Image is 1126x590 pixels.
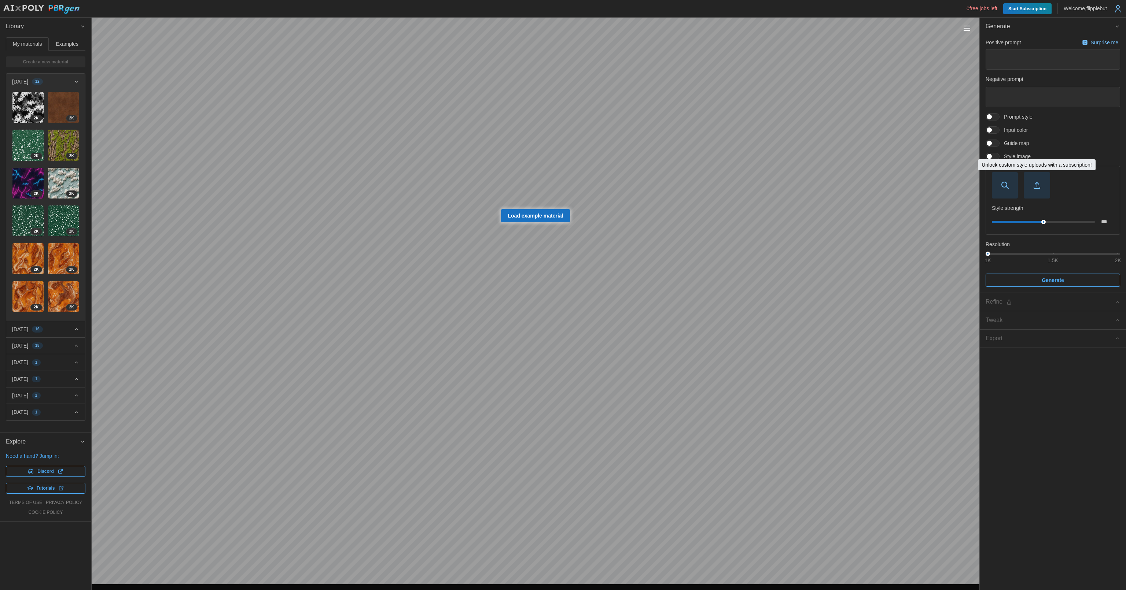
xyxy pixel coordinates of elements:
a: KGMQxb7mFCsVSX0zXBuE2K [12,167,44,199]
button: Tweak [980,311,1126,329]
span: 16 [35,326,40,332]
button: [DATE]18 [6,338,85,354]
p: [DATE] [12,326,28,333]
a: H6sSAugYdvS1fWRQKMKp2K [48,243,80,275]
button: Refine [980,293,1126,311]
span: 2 [35,393,37,398]
button: Generate [980,18,1126,36]
p: Positive prompt [986,39,1021,46]
p: [DATE] [12,375,28,383]
span: 2 K [34,267,38,272]
img: vybxgMkP5JUXLPmixU17 [48,281,79,312]
span: Style image [1000,153,1031,160]
p: [DATE] [12,359,28,366]
span: Tutorials [37,483,55,493]
div: [DATE]12 [6,90,85,321]
span: Start Subscription [1008,3,1046,14]
div: Generate [980,36,1126,293]
a: Start Subscription [1003,3,1052,14]
p: [DATE] [12,78,28,85]
button: [DATE]1 [6,371,85,387]
button: Export [980,330,1126,348]
button: Toggle viewport controls [962,23,972,33]
img: ax9IX4rhKfyI0a091Jt8 [48,92,79,123]
span: Explore [6,433,80,451]
span: 2 K [34,153,38,159]
a: privacy policy [46,500,82,506]
span: 12 [35,79,40,85]
span: 2 K [69,304,74,310]
span: 2 K [34,191,38,197]
button: [DATE]12 [6,74,85,90]
div: Refine [986,297,1115,307]
span: Load example material [508,209,563,222]
span: Discord [37,466,54,476]
span: Export [986,330,1115,348]
button: Generate [986,274,1120,287]
img: mNHFkXACvc7FBjPxZACM [12,243,44,274]
img: HtWr3pRLFHg0IUuV6r48 [12,281,44,312]
a: HtWr3pRLFHg0IUuV6r482K [12,281,44,313]
p: Surprise me [1091,39,1120,46]
a: terms of use [9,500,42,506]
button: [DATE]2 [6,387,85,404]
span: 1 [35,360,37,365]
a: mNHFkXACvc7FBjPxZACM2K [12,243,44,275]
span: Tweak [986,311,1115,329]
span: 1 [35,409,37,415]
span: 1 [35,376,37,382]
p: [DATE] [12,408,28,416]
img: qTGjMMT3Ej7Wefj6OxMd [48,130,79,161]
a: aQETaolmVl87xebc0oK32K [48,167,80,199]
a: qTGjMMT3Ej7Wefj6OxMd2K [48,129,80,161]
span: 2 K [34,115,38,121]
button: Surprise me [1080,37,1120,48]
span: Generate [1042,274,1064,286]
span: Guide map [1000,140,1029,147]
span: 2 K [69,267,74,272]
span: 2 K [69,229,74,234]
p: Resolution [986,241,1120,248]
span: 18 [35,343,40,349]
img: H6sSAugYdvS1fWRQKMKp [48,243,79,274]
span: 2 K [69,191,74,197]
a: N51RfRT0Nm0E7esia2fz2K [48,205,80,237]
a: dIcYECJRSH2N22YoMQdn2K [12,92,44,123]
a: vybxgMkP5JUXLPmixU172K [48,281,80,313]
a: Tutorials [6,483,85,494]
button: [DATE]16 [6,321,85,337]
p: [DATE] [12,392,28,399]
img: tsBq9RyRAB54nSBllMlo [12,130,44,161]
p: Style strength [992,204,1114,212]
p: Need a hand? Jump in: [6,452,85,460]
span: 2 K [34,304,38,310]
img: KGMQxb7mFCsVSX0zXBuE [12,168,44,199]
a: tsBq9RyRAB54nSBllMlo2K [12,129,44,161]
img: AIxPoly PBRgen [3,4,80,14]
span: Create a new material [23,57,68,67]
span: Input color [1000,126,1028,134]
span: Generate [986,18,1115,36]
span: Prompt style [1000,113,1033,120]
p: 0 free jobs left [967,5,997,12]
span: 2 K [69,153,74,159]
a: Load example material [501,209,570,222]
span: 2 K [69,115,74,121]
img: dIcYECJRSH2N22YoMQdn [12,92,44,123]
img: 4KDU1pD5Hual2tY3OUN8 [12,205,44,237]
img: aQETaolmVl87xebc0oK3 [48,168,79,199]
span: Library [6,18,80,36]
p: [DATE] [12,342,28,349]
p: Negative prompt [986,75,1120,83]
a: ax9IX4rhKfyI0a091Jt82K [48,92,80,123]
a: 4KDU1pD5Hual2tY3OUN82K [12,205,44,237]
button: [DATE]1 [6,404,85,420]
span: My materials [13,41,42,47]
span: Examples [56,41,78,47]
button: [DATE]1 [6,354,85,370]
img: N51RfRT0Nm0E7esia2fz [48,205,79,237]
p: Welcome, flippiebut [1064,5,1107,12]
a: Create a new material [6,56,85,67]
a: cookie policy [28,509,63,516]
a: Discord [6,466,85,477]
